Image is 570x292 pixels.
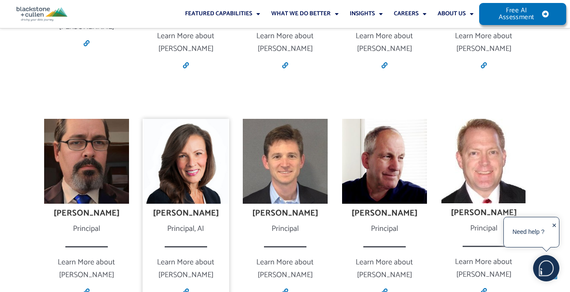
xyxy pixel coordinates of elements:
p: Learn More about [PERSON_NAME] [242,30,329,55]
img: users%2F5SSOSaKfQqXq3cFEnIZRYMEs4ra2%2Fmedia%2Fimages%2F-Bulle%20blanche%20sans%20fond%20%2B%20ma... [533,255,559,281]
p: Learn More about [PERSON_NAME] [242,256,329,281]
h4: [PERSON_NAME] [143,208,229,219]
img: Sherry Askin [143,119,228,204]
div: Principal [242,223,329,236]
img: Chuck Huels [441,119,526,203]
p: Learn More about [PERSON_NAME] [341,256,428,281]
div: Principal, AI [143,223,229,236]
p: Learn More about [PERSON_NAME] [341,30,428,55]
div: Principal [441,222,527,235]
p: Learn More about [PERSON_NAME] [43,256,130,281]
h4: [PERSON_NAME] [441,208,527,218]
p: Learn More about [PERSON_NAME] [143,30,229,55]
p: Learn More about [PERSON_NAME] [441,30,527,55]
h4: [PERSON_NAME] [341,208,428,219]
img: Michael Shost [44,119,129,204]
img: Bruce Brownlee [342,119,427,204]
h4: [PERSON_NAME] [242,208,329,219]
p: Learn More about [PERSON_NAME] [441,256,527,281]
div: Principal [341,223,428,236]
div: ✕ [552,219,557,246]
img: Robert Amos [243,119,328,204]
span: Free AI Assessment [496,7,537,21]
h4: [PERSON_NAME] [43,208,130,219]
div: Principal [43,223,130,236]
div: Need help ? [505,219,552,246]
p: Learn More about [PERSON_NAME] [143,256,229,281]
a: Free AI Assessment [479,3,566,25]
